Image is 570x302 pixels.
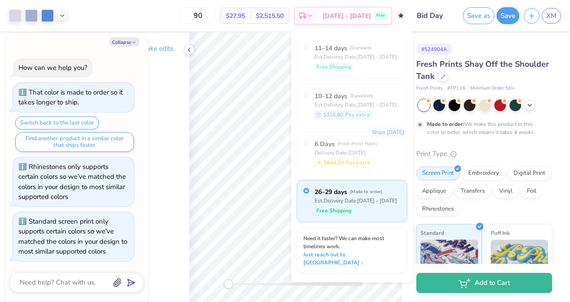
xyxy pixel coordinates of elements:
[350,189,382,195] span: ( Made to order )
[315,197,397,205] div: Est. Delivery Date: [DATE] - [DATE]
[447,85,466,92] span: # FP116
[323,111,343,119] span: $316.80
[324,159,344,167] span: $844.20
[416,59,549,82] span: Fresh Prints Shay Off the Shoulder Tank
[416,149,552,159] div: Print Type
[181,8,216,24] input: – –
[427,120,537,136] div: We make this product in this color to order, which means it takes 4 weeks.
[491,228,510,237] span: Puff Ink
[463,7,494,24] button: Save as
[315,187,347,197] span: 26–29 days
[18,63,87,72] div: How can we help you?
[315,101,397,109] div: Est. Delivery Date: [DATE] - [DATE]
[455,185,491,198] div: Transfers
[323,11,371,21] span: [DATE] - [DATE]
[416,85,443,92] span: Fresh Prints
[427,121,464,128] strong: Made to order:
[15,132,134,152] button: Find another product in a similar color that ships faster
[109,37,139,47] button: Collapse
[416,43,452,55] div: # 524904A
[410,7,454,25] input: Untitled Design
[491,240,548,285] img: Puff Ink
[256,11,284,21] span: $2,515.50
[497,7,519,24] button: Save
[508,167,551,180] div: Digital Print
[18,162,126,202] div: Rhinestones only supports certain colors so we’ve matched the colors in your design to most simil...
[462,167,505,180] div: Embroidery
[416,167,460,180] div: Screen Print
[542,8,561,24] a: XM
[315,91,347,101] span: 10–12 days
[303,235,384,250] span: Need it faster? We can make most timelines work.
[470,85,515,92] span: Minimum Order: 50 +
[315,111,371,119] div: Pay extra
[416,185,452,198] div: Applique
[226,11,245,21] span: $27.95
[521,185,542,198] div: Foil
[416,273,552,293] button: Add to Cart
[493,185,518,198] div: Vinyl
[420,228,444,237] span: Standard
[315,159,372,167] div: Pay extra
[15,116,99,129] button: Switch back to the last color
[316,207,351,215] span: Free Shipping
[303,250,401,267] span: Just reach out to [GEOGRAPHIC_DATA]
[376,13,385,19] span: Free
[350,45,371,51] span: ( Standard )
[316,63,351,71] span: Free Shipping
[546,11,557,21] span: XM
[315,53,397,61] div: Est. Delivery Date: [DATE] - [DATE]
[315,139,335,149] span: 6 Days
[18,88,123,107] div: That color is made to order so it takes longer to ship.
[315,43,347,53] span: 11–14 days
[416,203,460,216] div: Rhinestones
[315,149,377,157] div: Delivery Date: [DATE]
[350,93,373,99] span: ( Expedited )
[337,141,377,147] span: ( Fresh Prints Flash )
[420,240,478,285] img: Standard
[224,280,233,289] div: Accessibility label
[18,217,127,256] div: Standard screen print only supports certain colors so we’ve matched the colors in your design to ...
